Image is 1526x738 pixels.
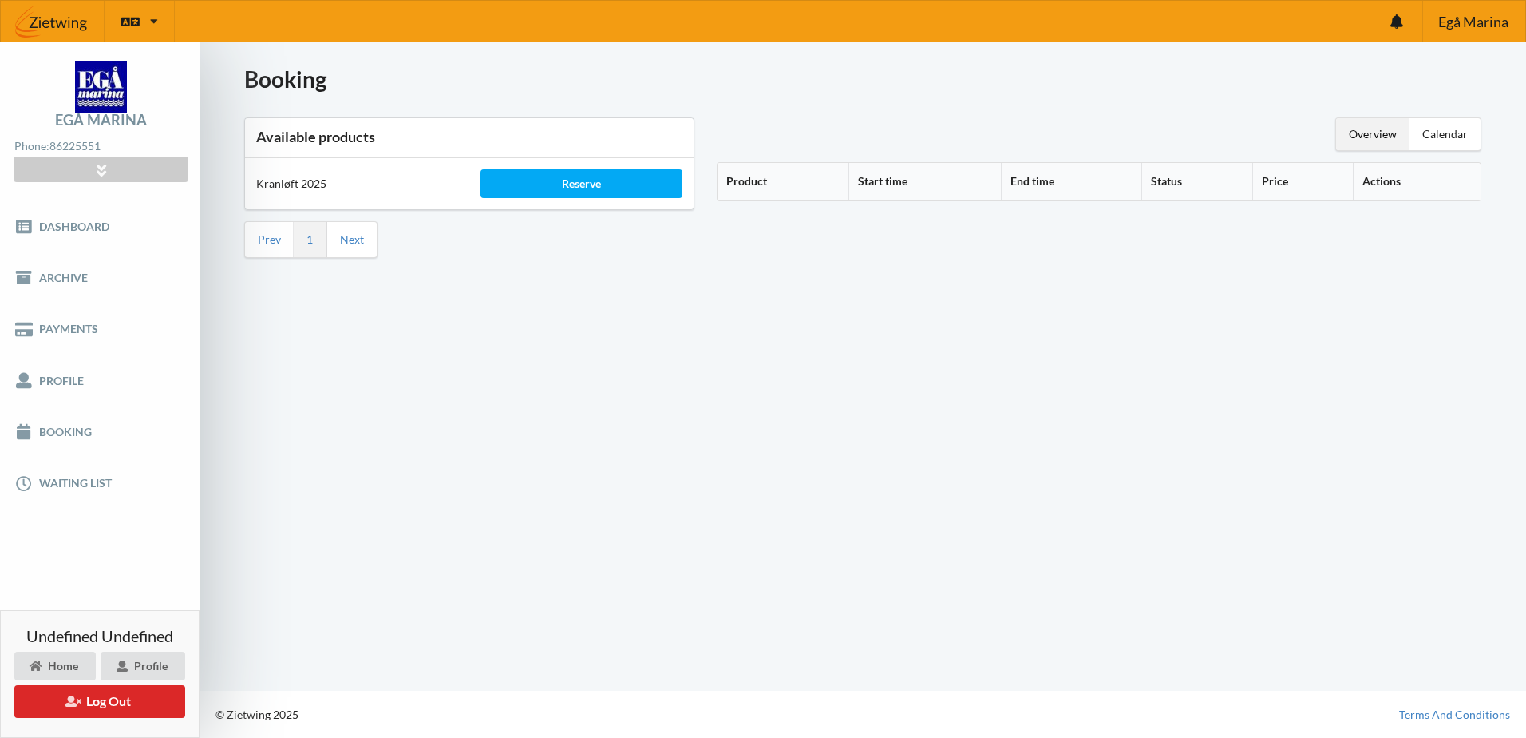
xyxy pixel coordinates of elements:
div: Profile [101,652,185,680]
div: Overview [1336,118,1409,150]
th: Start time [848,163,1001,200]
span: Egå Marina [1438,14,1508,29]
div: Egå Marina [55,113,147,127]
th: Price [1252,163,1353,200]
a: Terms And Conditions [1399,707,1510,723]
th: Actions [1353,163,1481,200]
th: End time [1001,163,1141,200]
strong: 86225551 [49,139,101,153]
div: Home [14,652,96,680]
th: Status [1141,163,1253,200]
button: Log Out [14,685,185,718]
h1: Booking [244,65,1481,93]
th: Product [718,163,848,200]
div: Phone: [14,136,187,157]
a: Prev [258,232,281,247]
img: logo [75,61,127,113]
h3: Available products [256,128,682,146]
div: Reserve [480,169,682,198]
a: Next [340,232,364,247]
a: 1 [306,232,313,247]
div: Calendar [1409,118,1481,150]
span: undefined undefined [26,628,173,644]
div: Kranløft 2025 [245,165,469,203]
